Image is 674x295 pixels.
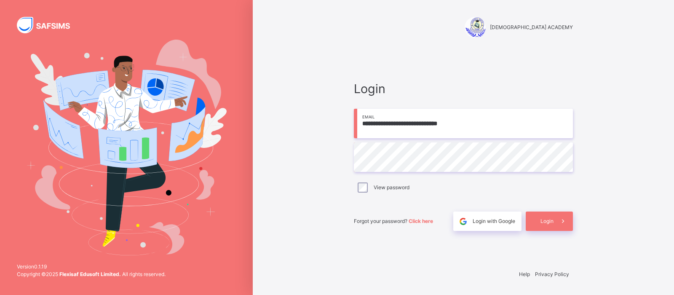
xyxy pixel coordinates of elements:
[458,217,468,226] img: google.396cfc9801f0270233282035f929180a.svg
[519,271,530,277] a: Help
[490,24,573,31] span: [DEMOGRAPHIC_DATA] ACADEMY
[473,217,515,225] span: Login with Google
[540,217,554,225] span: Login
[17,263,166,271] span: Version 0.1.19
[17,17,80,33] img: SAFSIMS Logo
[409,218,433,224] a: Click here
[535,271,569,277] a: Privacy Policy
[59,271,121,277] strong: Flexisaf Edusoft Limited.
[17,271,166,277] span: Copyright © 2025 All rights reserved.
[374,184,409,191] label: View password
[26,40,227,255] img: Hero Image
[354,80,573,98] span: Login
[354,218,433,224] span: Forgot your password?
